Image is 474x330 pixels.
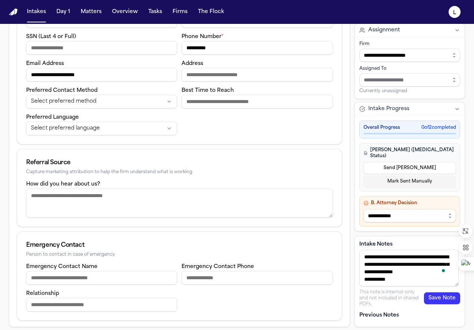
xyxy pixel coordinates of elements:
span: 0 of 2 completed [421,125,456,131]
button: Mark Sent Manually [363,175,456,187]
p: Previous Notes [359,312,460,319]
button: Firms [170,5,190,19]
button: Intakes [24,5,49,19]
input: Select firm [359,49,460,62]
button: Assignment [355,24,465,37]
div: Assigned To [359,66,460,72]
input: Phone number [182,41,332,55]
p: This note is internal-only and not included in shared PDFs. [359,289,424,307]
button: Tasks [145,5,165,19]
input: Address [182,68,332,81]
h4: B. Attorney Decision [363,200,456,206]
input: SSN [26,41,177,55]
input: Emergency contact relationship [26,298,177,311]
label: How did you hear about us? [26,181,100,187]
button: Send [PERSON_NAME] [363,162,456,174]
span: Intake Progress [368,105,409,113]
span: Overall Progress [363,125,400,131]
span: Assignment [368,27,400,34]
div: Referral Source [26,158,333,167]
a: Home [9,9,18,16]
label: Phone Number [182,34,224,40]
h4: [PERSON_NAME] ([MEDICAL_DATA] Status) [363,147,456,159]
input: Best time to reach [182,95,332,108]
label: Emergency Contact Name [26,264,97,270]
input: Assign to staff member [359,73,460,87]
label: SSN (Last 4 or Full) [26,34,76,40]
div: Emergency Contact [26,241,333,250]
button: Intake Progress [355,102,465,116]
button: Matters [78,5,105,19]
label: Email Address [26,61,64,66]
button: The Flock [195,5,227,19]
label: Address [182,61,203,66]
button: Day 1 [53,5,73,19]
label: Best Time to Reach [182,88,234,93]
label: Emergency Contact Phone [182,264,254,270]
span: Currently unassigned [359,88,407,94]
div: Person to contact in case of emergency [26,252,333,258]
input: Emergency contact phone [182,271,332,284]
img: Finch Logo [9,9,18,16]
input: Emergency contact name [26,271,177,284]
label: Intake Notes [359,241,460,248]
button: Overview [109,5,141,19]
input: Email address [26,68,177,81]
label: Preferred Language [26,115,79,120]
label: Relationship [26,291,59,296]
label: Preferred Contact Method [26,88,97,93]
button: Save Note [424,292,460,304]
div: Capture marketing attribution to help the firm understand what is working [26,169,333,175]
div: Firm [359,41,460,47]
textarea: To enrich screen reader interactions, please activate Accessibility in Grammarly extension settings [359,250,459,286]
